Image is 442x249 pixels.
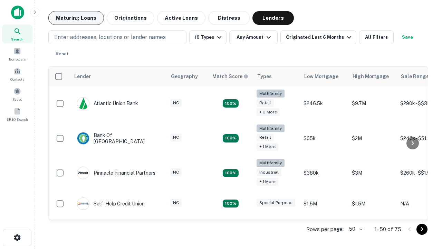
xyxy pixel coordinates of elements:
div: Originated Last 6 Months [286,33,353,41]
button: Lenders [252,11,294,25]
td: $2M [348,121,397,156]
div: NC [170,99,182,107]
a: Search [2,25,32,43]
button: Save your search to get updates of matches that match your search criteria. [396,30,419,44]
div: Matching Properties: 11, hasApolloMatch: undefined [223,200,239,208]
div: Atlantic Union Bank [77,97,138,110]
div: NC [170,133,182,141]
a: Borrowers [2,45,32,63]
td: $246.5k [300,86,348,121]
span: Borrowers [9,56,26,62]
button: Enter addresses, locations or lender names [48,30,186,44]
button: All Filters [359,30,394,44]
th: Types [253,67,300,86]
div: Matching Properties: 13, hasApolloMatch: undefined [223,169,239,177]
div: Retail [257,133,274,141]
a: Contacts [2,65,32,83]
th: Low Mortgage [300,67,348,86]
div: Sale Range [401,72,429,81]
img: capitalize-icon.png [11,6,24,19]
img: picture [77,167,89,179]
div: NC [170,168,182,176]
div: High Mortgage [353,72,389,81]
button: Go to next page [416,224,427,235]
div: Matching Properties: 17, hasApolloMatch: undefined [223,134,239,142]
div: Industrial [257,168,281,176]
img: picture [77,198,89,210]
div: Low Mortgage [304,72,338,81]
div: Special Purpose [257,199,295,207]
td: $1.5M [300,191,348,217]
a: Saved [2,85,32,103]
td: $9.7M [348,86,397,121]
img: picture [77,132,89,144]
p: Rows per page: [306,225,344,233]
div: Pinnacle Financial Partners [77,167,155,179]
div: Multifamily [257,124,285,132]
div: Retail [257,99,274,107]
td: $3M [348,156,397,191]
div: Capitalize uses an advanced AI algorithm to match your search with the best lender. The match sco... [212,73,248,80]
p: Enter addresses, locations or lender names [54,33,166,41]
button: Originations [107,11,154,25]
div: Matching Properties: 10, hasApolloMatch: undefined [223,99,239,108]
span: SREO Search [7,117,28,122]
button: Distress [208,11,250,25]
th: High Mortgage [348,67,397,86]
th: Geography [167,67,208,86]
button: Any Amount [229,30,278,44]
th: Capitalize uses an advanced AI algorithm to match your search with the best lender. The match sco... [208,67,253,86]
button: Maturing Loans [48,11,104,25]
a: SREO Search [2,105,32,123]
td: $380k [300,156,348,191]
button: Reset [51,47,73,61]
div: Lender [74,72,91,81]
h6: Match Score [212,73,247,80]
iframe: Chat Widget [407,172,442,205]
button: Originated Last 6 Months [280,30,356,44]
div: + 1 more [257,178,278,186]
div: 50 [346,224,364,234]
div: Multifamily [257,159,285,167]
div: Multifamily [257,90,285,98]
td: $65k [300,121,348,156]
p: 1–50 of 75 [375,225,401,233]
img: picture [77,98,89,109]
div: Bank Of [GEOGRAPHIC_DATA] [77,132,160,145]
button: Active Loans [157,11,205,25]
span: Search [11,36,23,42]
button: 10 Types [189,30,227,44]
span: Contacts [10,76,24,82]
th: Lender [70,67,167,86]
td: $1.5M [348,191,397,217]
div: NC [170,199,182,207]
div: Types [257,72,272,81]
div: + 1 more [257,143,278,151]
div: Self-help Credit Union [77,197,145,210]
div: + 3 more [257,108,280,116]
span: Saved [12,96,22,102]
div: Geography [171,72,198,81]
